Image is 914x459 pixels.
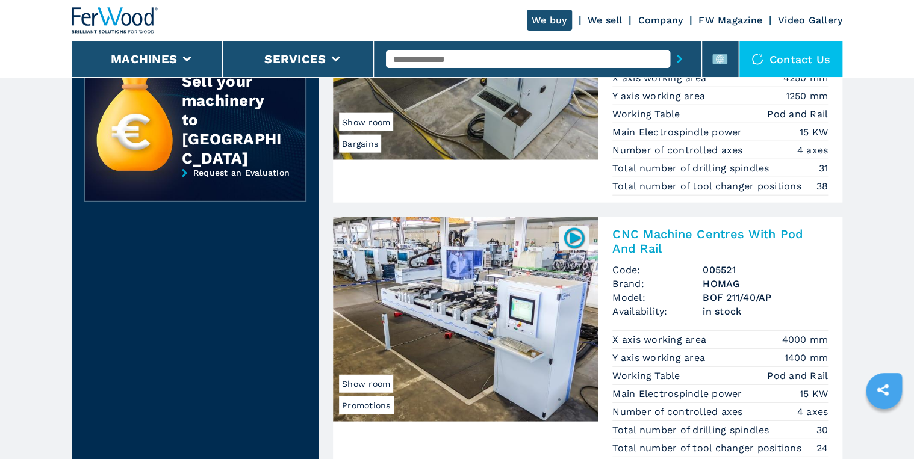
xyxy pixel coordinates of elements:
[612,126,745,139] p: Main Electrospindle power
[785,89,828,103] em: 1250 mm
[562,226,586,250] img: 005521
[797,143,829,157] em: 4 axes
[670,45,689,73] button: submit-button
[778,14,842,26] a: Video Gallery
[588,14,623,26] a: We sell
[612,277,703,291] span: Brand:
[612,162,773,175] p: Total number of drilling spindles
[612,227,828,256] h2: CNC Machine Centres With Pod And Rail
[782,333,828,347] em: 4000 mm
[612,387,745,401] p: Main Electrospindle power
[868,375,898,405] a: sharethis
[339,375,393,393] span: Show room
[767,369,828,383] em: Pod and Rail
[612,180,804,193] p: Total number of tool changer positions
[612,351,708,365] p: Y axis working area
[767,107,828,121] em: Pod and Rail
[800,387,828,401] em: 15 KW
[816,423,829,437] em: 30
[698,14,762,26] a: FW Magazine
[612,90,708,103] p: Y axis working area
[612,263,703,277] span: Code:
[612,424,773,437] p: Total number of drilling spindles
[863,405,905,450] iframe: Chat
[527,10,572,31] a: We buy
[783,71,828,85] em: 4250 mm
[111,52,177,66] button: Machines
[333,217,598,422] img: CNC Machine Centres With Pod And Rail HOMAG BOF 211/40/AP
[703,277,828,291] h3: HOMAG
[84,168,306,211] a: Request an Evaluation
[339,113,393,131] span: Show room
[264,52,326,66] button: Services
[612,369,683,383] p: Working Table
[612,291,703,304] span: Model:
[784,351,828,365] em: 1400 mm
[816,441,829,455] em: 24
[638,14,683,26] a: Company
[797,405,829,419] em: 4 axes
[339,135,381,153] span: Bargains
[612,442,804,455] p: Total number of tool changer positions
[703,304,828,318] span: in stock
[339,396,394,414] span: Promotions
[612,333,709,347] p: X axis working area
[703,263,828,277] h3: 005521
[819,161,829,175] em: 31
[612,108,683,121] p: Working Table
[182,72,282,168] div: Sell your machinery to [GEOGRAPHIC_DATA]
[612,304,703,318] span: Availability:
[612,405,746,419] p: Number of controlled axes
[739,41,843,77] div: Contact us
[612,72,709,85] p: X axis working area
[751,53,763,65] img: Contact us
[816,179,829,193] em: 38
[703,291,828,304] h3: BOF 211/40/AP
[72,7,158,34] img: Ferwood
[800,125,828,139] em: 15 KW
[612,144,746,157] p: Number of controlled axes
